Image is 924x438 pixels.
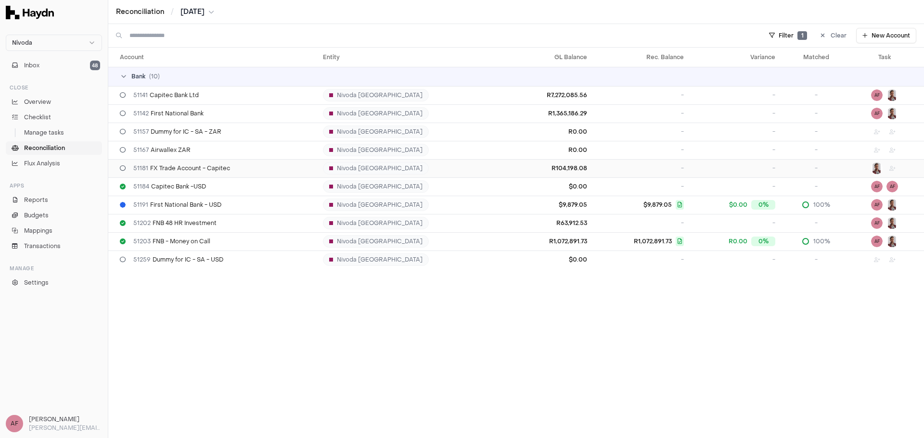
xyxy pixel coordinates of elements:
span: Bank [131,73,145,80]
span: Budgets [24,211,49,220]
span: Mappings [24,226,52,235]
span: - [772,256,775,263]
span: - [681,110,684,117]
button: AF [871,89,883,101]
span: 51167 [133,146,149,154]
span: - [681,146,684,154]
button: JP Smit [871,163,883,174]
button: AF [871,217,883,229]
span: 51157 [133,128,149,136]
span: First National Bank [133,110,204,117]
span: - [681,128,684,136]
button: JP Smit [886,236,898,247]
td: R7,272,085.56 [510,86,591,104]
img: JP Smit [886,89,898,101]
span: FX Trade Account - Capitec [133,164,230,172]
div: 0% [751,237,775,246]
span: Airwallex ZAR [133,146,191,154]
span: - [681,183,684,190]
td: R0.00 [510,123,591,141]
div: Manage [6,261,102,276]
div: Nivoda [GEOGRAPHIC_DATA] [323,199,429,211]
span: FNB - Money on Call [133,238,210,245]
span: R0.00 [729,238,747,245]
span: Capitec Bank -USD [133,183,206,190]
span: - [815,128,818,136]
a: Overview [6,95,102,109]
span: - [772,146,775,154]
span: - [681,256,684,263]
a: Checklist [6,111,102,124]
div: 0% [751,200,775,210]
td: $0.00 [510,250,591,269]
span: Checklist [24,113,51,122]
a: Transactions [6,239,102,253]
td: R1,365,186.29 [510,104,591,123]
button: Filter1 [763,28,813,43]
button: AF [871,181,883,192]
button: Nivoda [6,35,102,51]
div: Nivoda [GEOGRAPHIC_DATA] [323,144,429,156]
span: $9,879.05 [643,201,672,209]
span: 100% [813,238,830,245]
span: - [815,91,818,99]
img: JP Smit [886,199,898,211]
span: 51191 [133,201,148,209]
span: 51141 [133,91,148,99]
span: Inbox [24,61,39,70]
span: 51184 [133,183,149,190]
span: ( 10 ) [149,73,160,80]
a: Settings [6,276,102,289]
div: Close [6,80,102,95]
img: JP Smit [886,217,898,229]
span: - [815,164,818,172]
span: - [772,128,775,136]
span: Capitec Bank Ltd [133,91,199,99]
span: Reconciliation [24,144,65,152]
a: Reconciliation [6,141,102,155]
span: - [815,110,818,117]
th: Variance [688,48,779,67]
span: - [681,91,684,99]
button: AF [871,108,883,119]
span: FNB 48 HR Investment [133,219,217,227]
span: - [772,110,775,117]
span: Settings [24,278,49,287]
span: Flux Analysis [24,159,60,168]
span: Filter [779,32,794,39]
span: R1,072,891.73 [634,238,672,245]
span: Overview [24,98,51,106]
img: JP Smit [886,108,898,119]
a: Manage tasks [6,126,102,139]
span: Nivoda [12,39,32,47]
span: - [772,219,775,227]
button: AF [871,236,883,247]
span: - [815,256,818,263]
span: 51259 [133,256,151,263]
span: - [815,146,818,154]
th: Rec. Balance [591,48,688,67]
span: - [815,219,818,227]
td: R63,912.53 [510,214,591,232]
a: Reconciliation [116,7,164,17]
span: 100% [813,201,830,209]
th: GL Balance [510,48,591,67]
div: Nivoda [GEOGRAPHIC_DATA] [323,125,429,138]
span: - [772,91,775,99]
button: AF [871,199,883,211]
span: $0.00 [729,201,747,209]
span: 1 [797,31,807,40]
th: Entity [319,48,510,67]
span: Transactions [24,242,61,250]
span: AF [6,415,23,432]
th: Matched [779,48,853,67]
img: Haydn Logo [6,6,54,19]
